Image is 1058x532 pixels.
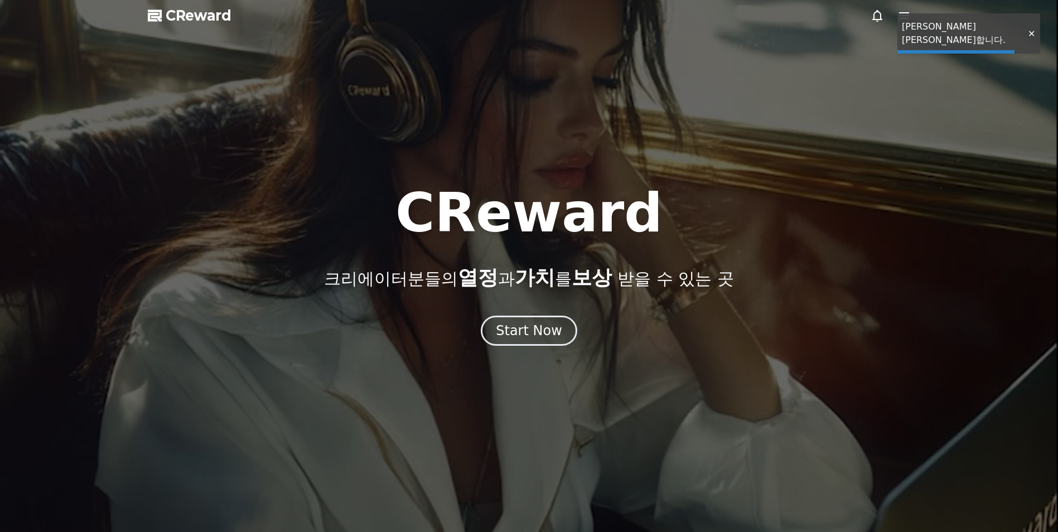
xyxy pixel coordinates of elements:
[395,186,663,240] h1: CReward
[166,7,231,25] span: CReward
[496,322,562,340] div: Start Now
[481,327,577,337] a: Start Now
[148,7,231,25] a: CReward
[572,266,612,289] span: 보상
[481,316,577,346] button: Start Now
[458,266,498,289] span: 열정
[324,267,733,289] p: 크리에이터분들의 과 를 받을 수 있는 곳
[515,266,555,289] span: 가치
